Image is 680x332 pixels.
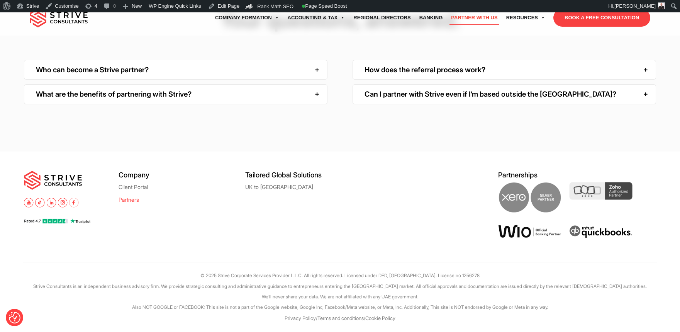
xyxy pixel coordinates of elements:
span: Rank Math SEO [257,3,293,9]
img: Wio Offical Banking Partner [498,225,561,238]
img: Zoho Partner [569,182,633,200]
p: Also NOT GOOGLE or FACEBOOK: This site is not a part of the Google website, Google Inc, Facebook/... [23,302,657,312]
h5: Partnerships [498,171,656,179]
a: Accounting & Tax [283,7,349,29]
a: UK to [GEOGRAPHIC_DATA] [245,184,313,190]
p: We’ll never share your data. We are not affiliated with any UAE government. [23,291,657,302]
a: Banking [415,7,447,29]
a: Resources [502,7,549,29]
button: Consent Preferences [9,312,20,323]
img: main-logo.svg [30,8,88,27]
a: Partner with Us [447,7,502,29]
a: Company Formation [211,7,283,29]
a: Cookie Policy [365,315,395,321]
h5: Company [119,171,245,179]
a: Regional Directors [349,7,415,29]
span: [PERSON_NAME] [614,3,656,9]
h5: Tailored Global Solutions [245,171,372,179]
p: Strive Consultants is an independent business advisory firm. We provide strategic consulting and ... [23,281,657,291]
a: Terms and conditions [317,315,364,321]
a: Privacy Policy [285,315,316,321]
a: Partners [119,197,139,203]
div: Can I partner with Strive even if I’m based outside the [GEOGRAPHIC_DATA]? [353,84,656,104]
img: Revisit consent button [9,312,20,323]
a: Client Portal [119,184,148,190]
div: What are the benefits of partnering with Strive? [24,84,327,104]
img: main-logo.svg [24,171,82,190]
div: Who can become a Strive partner? [24,60,327,80]
p: © 2025 Strive Corporate Services Provider L.L.C. All rights reserved. Licensed under DED, [GEOGRA... [23,270,657,281]
div: How does the referral process work? [353,60,656,80]
p: / / [23,313,657,324]
a: BOOK A FREE CONSULTATION [553,9,650,27]
img: intuit quickbooks [569,225,633,239]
